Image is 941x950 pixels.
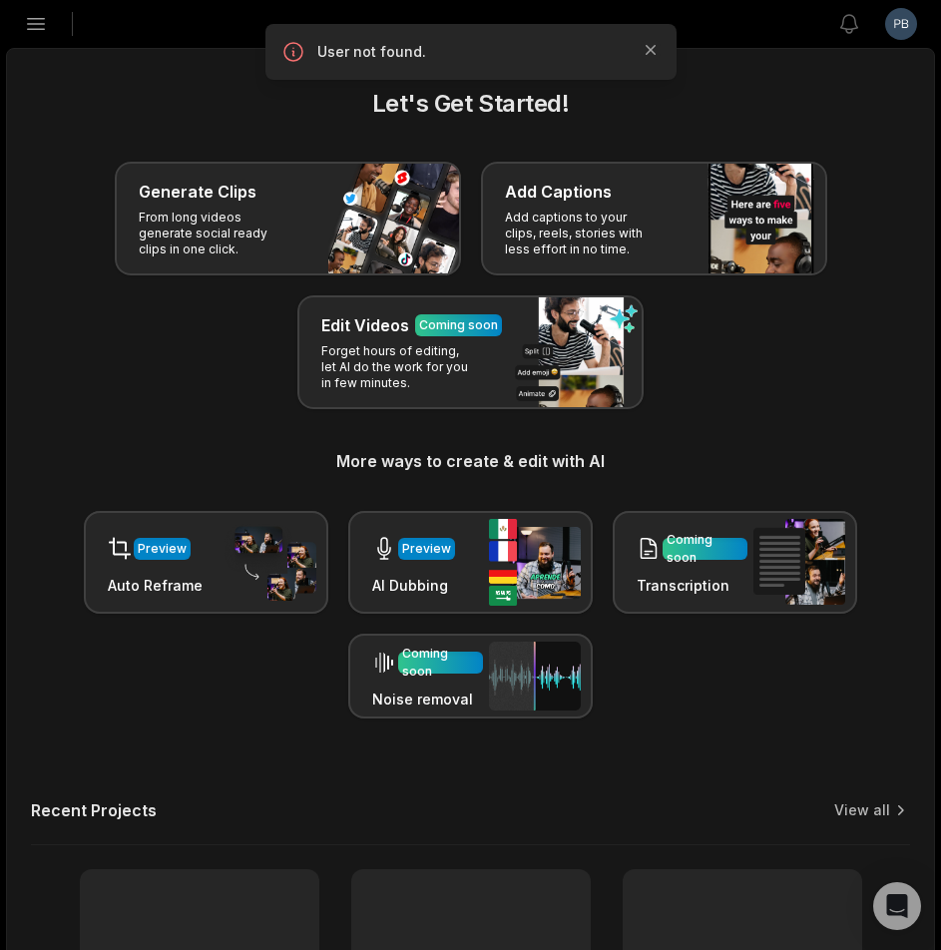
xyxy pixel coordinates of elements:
[108,575,203,596] h3: Auto Reframe
[372,575,455,596] h3: AI Dubbing
[505,210,660,257] p: Add captions to your clips, reels, stories with less effort in no time.
[139,210,293,257] p: From long videos generate social ready clips in one click.
[321,313,409,337] h3: Edit Videos
[637,575,747,596] h3: Transcription
[138,540,187,558] div: Preview
[505,180,612,204] h3: Add Captions
[873,882,921,930] div: Open Intercom Messenger
[419,316,498,334] div: Coming soon
[372,689,483,710] h3: Noise removal
[139,180,256,204] h3: Generate Clips
[489,519,581,606] img: ai_dubbing.png
[753,519,845,605] img: transcription.png
[321,343,476,391] p: Forget hours of editing, let AI do the work for you in few minutes.
[31,800,157,820] h2: Recent Projects
[317,42,625,62] p: User not found.
[31,86,910,122] h2: Let's Get Started!
[834,800,890,820] a: View all
[402,540,451,558] div: Preview
[402,645,479,681] div: Coming soon
[489,642,581,711] img: noise_removal.png
[225,524,316,602] img: auto_reframe.png
[31,449,910,473] h3: More ways to create & edit with AI
[667,531,743,567] div: Coming soon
